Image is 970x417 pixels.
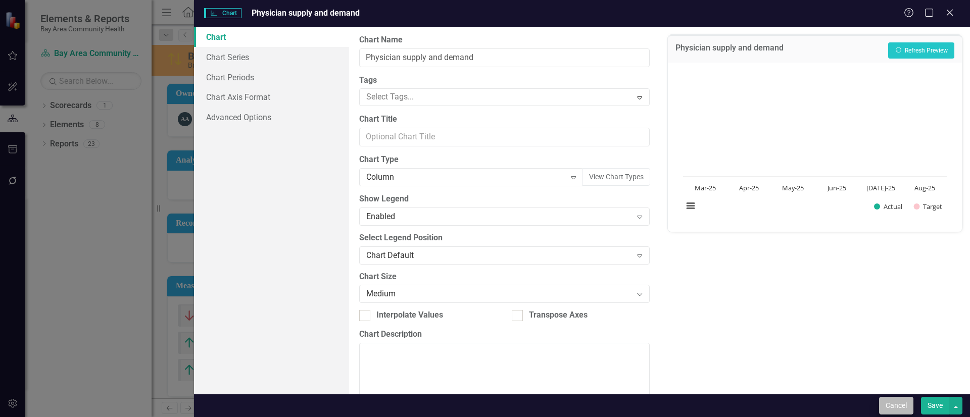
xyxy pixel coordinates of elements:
span: Chart [204,8,241,18]
a: Chart Periods [194,67,349,87]
a: Chart Series [194,47,349,67]
label: Chart Type [359,154,649,166]
div: Medium [366,288,632,300]
h3: Physician supply and demand [675,43,784,56]
text: Apr-25 [739,183,759,192]
div: Interpolate Values [376,309,443,321]
a: Chart [194,27,349,47]
text: Target [923,202,942,211]
label: Select Legend Position [359,232,649,244]
label: Show Legend [359,193,649,205]
text: May-25 [782,183,804,192]
div: Chart Default [366,249,632,261]
button: Show Target [913,202,942,212]
a: Advanced Options [194,107,349,127]
div: Transpose Axes [529,309,588,321]
text: Aug-25 [914,183,935,192]
text: Mar-25 [694,183,715,192]
label: Chart Description [359,329,649,340]
button: Refresh Preview [888,42,954,59]
button: Show Actual [874,202,902,212]
label: Tags [359,75,649,86]
button: Save [921,397,949,414]
button: View chart menu, Chart [684,199,698,213]
label: Chart Title [359,114,649,125]
button: View Chart Types [583,168,650,186]
div: Enabled [366,211,632,222]
div: Chart. Highcharts interactive chart. [678,70,952,222]
input: Optional Chart Title [359,128,649,146]
text: Actual [884,202,902,211]
a: Chart Axis Format [194,87,349,107]
text: [DATE]-25 [866,183,895,192]
span: Physician supply and demand [252,8,360,18]
text: Jun-25 [827,183,846,192]
svg: Interactive chart [678,70,952,222]
div: Column [366,172,565,183]
label: Chart Size [359,271,649,283]
label: Chart Name [359,34,649,46]
button: Cancel [879,397,913,414]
